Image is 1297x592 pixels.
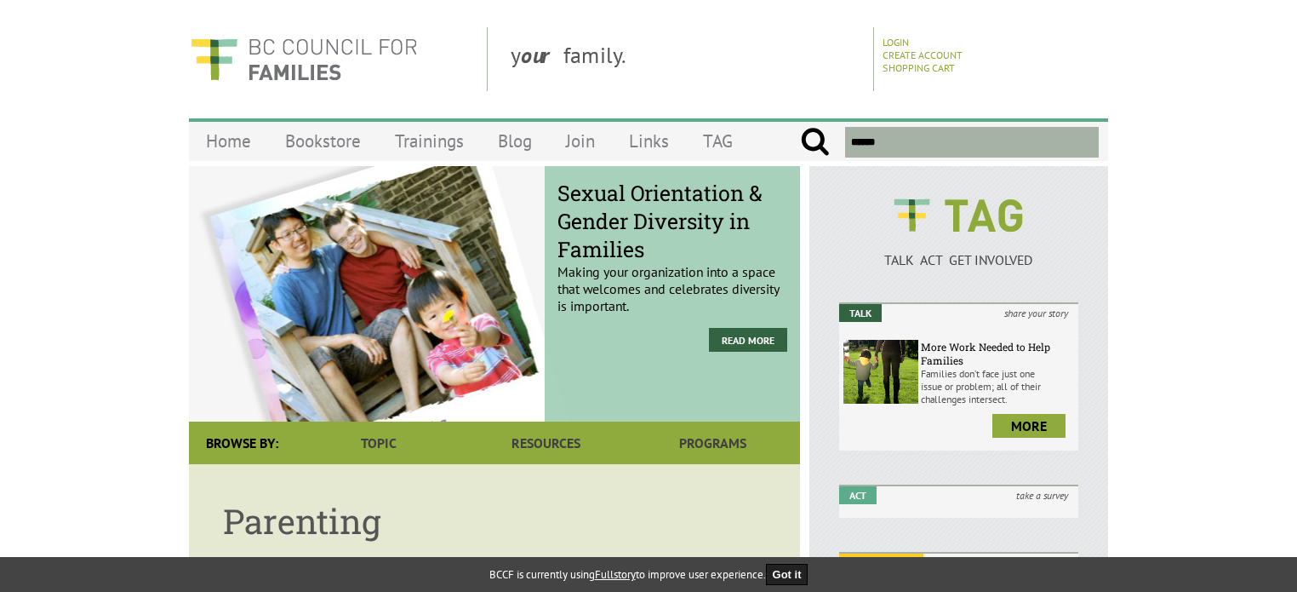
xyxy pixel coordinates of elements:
a: Trainings [378,121,481,161]
a: TALK ACT GET INVOLVED [839,234,1078,268]
span: Sexual Orientation & Gender Diversity in Families [557,179,787,263]
em: Get Involved [839,554,923,572]
a: Resources [462,422,629,464]
strong: our [521,41,563,69]
div: Browse By: [189,422,295,464]
button: Got it [766,564,808,585]
input: Submit [800,127,830,158]
img: BC Council for FAMILIES [189,27,419,91]
a: Fullstory [595,567,636,582]
i: take a survey [1006,486,1078,504]
a: TAG [686,121,750,161]
a: Blog [481,121,549,161]
p: Families don’t face just one issue or problem; all of their challenges intersect. [921,367,1074,405]
a: Links [612,121,686,161]
a: Read More [709,328,787,352]
a: Programs [630,422,797,464]
em: Act [839,486,877,504]
h6: More Work Needed to Help Families [921,340,1074,367]
a: Topic [295,422,462,464]
a: Login [883,36,909,49]
div: y family. [497,27,874,91]
a: Home [189,121,268,161]
a: Shopping Cart [883,61,955,74]
i: join a campaign [992,554,1078,572]
a: more [992,414,1066,438]
a: Bookstore [268,121,378,161]
a: Create Account [883,49,963,61]
em: Talk [839,304,882,322]
a: Join [549,121,612,161]
img: BCCF's TAG Logo [882,183,1035,248]
p: TALK ACT GET INVOLVED [839,251,1078,268]
i: share your story [994,304,1078,322]
h1: Parenting [223,498,766,543]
